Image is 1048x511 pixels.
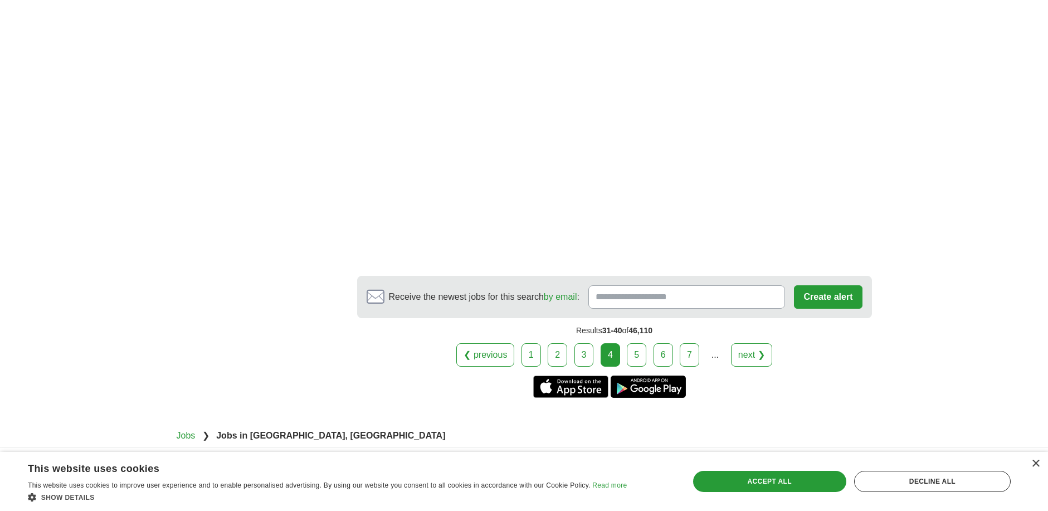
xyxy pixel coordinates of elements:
button: Create alert [794,285,862,309]
a: next ❯ [731,343,772,367]
a: 2 [548,343,567,367]
div: 4 [601,343,620,367]
a: 5 [627,343,646,367]
a: 3 [574,343,594,367]
a: Get the iPhone app [533,376,608,398]
span: Receive the newest jobs for this search : [389,290,579,304]
a: Jobs [177,431,196,440]
span: ❯ [202,431,209,440]
div: This website uses cookies [28,459,599,475]
div: Close [1031,460,1040,468]
div: Results of [357,318,872,343]
a: ❮ previous [456,343,514,367]
div: Show details [28,491,627,503]
span: 31-40 [602,326,622,335]
span: Show details [41,494,95,502]
span: 46,110 [628,326,652,335]
a: 6 [654,343,673,367]
div: Accept all [693,471,846,492]
span: This website uses cookies to improve user experience and to enable personalised advertising. By u... [28,481,591,489]
div: Decline all [854,471,1011,492]
a: by email [544,292,577,301]
div: ... [704,344,726,366]
a: 7 [680,343,699,367]
a: 1 [521,343,541,367]
a: Get the Android app [611,376,686,398]
a: Read more, opens a new window [592,481,627,489]
strong: Jobs in [GEOGRAPHIC_DATA], [GEOGRAPHIC_DATA] [216,431,445,440]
